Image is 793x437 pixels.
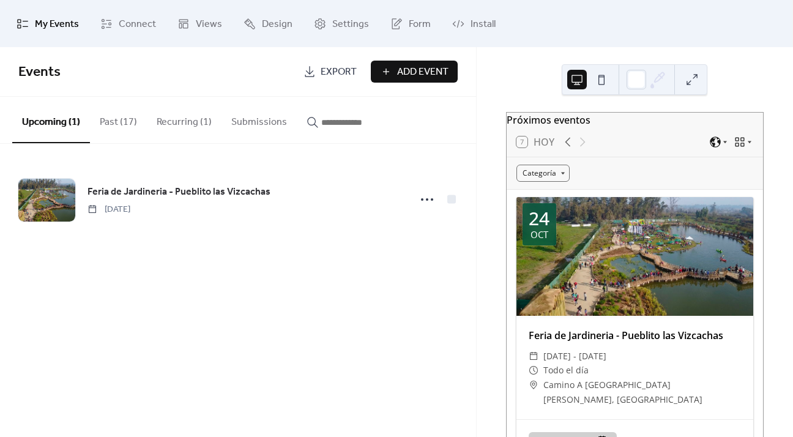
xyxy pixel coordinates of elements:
span: Add Event [397,65,449,80]
span: Camino A [GEOGRAPHIC_DATA][PERSON_NAME], [GEOGRAPHIC_DATA] [543,378,741,407]
span: Install [471,15,496,34]
a: Design [234,5,302,42]
span: My Events [35,15,79,34]
span: Feria de Jardineria - Pueblito las Vizcachas [87,185,270,200]
a: Settings [305,5,378,42]
span: Form [409,15,431,34]
a: Export [294,61,366,83]
span: Design [262,15,292,34]
span: Events [18,59,61,86]
span: Settings [332,15,369,34]
button: Recurring (1) [147,97,222,142]
a: Install [443,5,505,42]
div: ​ [529,349,538,364]
button: Past (17) [90,97,147,142]
a: Views [168,5,231,42]
div: oct [531,230,548,239]
div: 24 [529,209,549,228]
button: Add Event [371,61,458,83]
span: [DATE] - [DATE] [543,349,606,364]
button: Upcoming (1) [12,97,90,143]
a: Form [381,5,440,42]
div: Próximos eventos [507,113,763,127]
div: ​ [529,363,538,378]
span: Views [196,15,222,34]
a: Feria de Jardineria - Pueblito las Vizcachas [87,184,270,200]
span: Export [321,65,357,80]
span: Connect [119,15,156,34]
span: [DATE] [87,203,130,216]
a: Connect [91,5,165,42]
a: My Events [7,5,88,42]
div: Feria de Jardineria - Pueblito las Vizcachas [516,328,753,343]
span: Todo el día [543,363,589,378]
button: Submissions [222,97,297,142]
div: ​ [529,378,538,392]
